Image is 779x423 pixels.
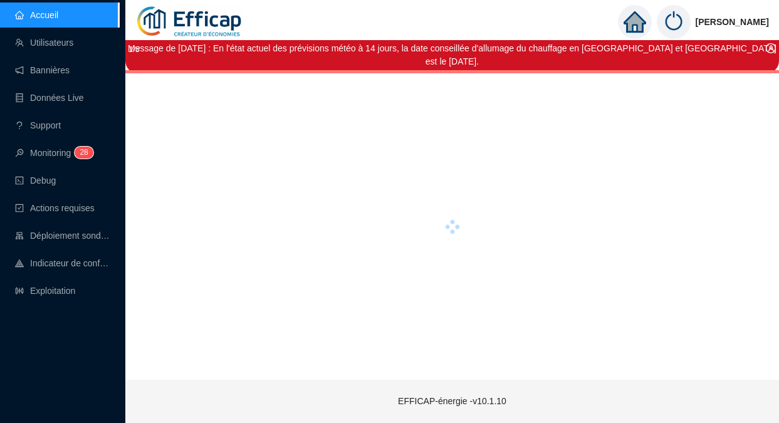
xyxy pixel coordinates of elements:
[84,148,88,157] span: 8
[15,65,70,75] a: notificationBannières
[15,204,24,212] span: check-square
[696,2,769,42] span: [PERSON_NAME]
[15,93,84,103] a: databaseDonnées Live
[127,42,777,68] div: Message de [DATE] : En l'état actuel des prévisions météo à 14 jours, la date conseillée d'alluma...
[15,286,75,296] a: slidersExploitation
[15,10,58,20] a: homeAccueil
[15,258,110,268] a: heat-mapIndicateur de confort
[657,5,691,39] img: power
[624,11,646,33] span: home
[128,44,140,54] i: 1 / 3
[80,148,84,157] span: 2
[15,38,73,48] a: teamUtilisateurs
[766,43,776,53] span: close-circle
[398,396,506,406] span: EFFICAP-énergie - v10.1.10
[15,175,56,185] a: codeDebug
[75,147,93,159] sup: 28
[30,203,95,213] span: Actions requises
[15,231,110,241] a: clusterDéploiement sondes
[15,148,90,158] a: monitorMonitoring28
[15,120,61,130] a: questionSupport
